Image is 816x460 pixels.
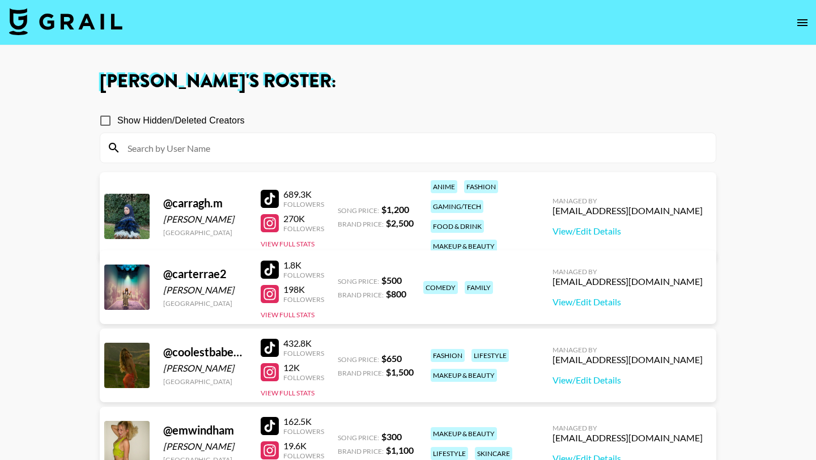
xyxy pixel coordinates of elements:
div: [EMAIL_ADDRESS][DOMAIN_NAME] [552,354,703,365]
div: Followers [283,373,324,382]
span: Song Price: [338,433,379,442]
div: Followers [283,349,324,357]
div: lifestyle [431,447,468,460]
div: Followers [283,427,324,436]
a: View/Edit Details [552,374,703,386]
div: Followers [283,224,324,233]
div: 689.3K [283,189,324,200]
div: Followers [283,452,324,460]
div: 162.5K [283,416,324,427]
button: open drawer [791,11,814,34]
div: [EMAIL_ADDRESS][DOMAIN_NAME] [552,276,703,287]
div: [PERSON_NAME] [163,363,247,374]
div: 19.6K [283,440,324,452]
div: Managed By [552,424,703,432]
div: Managed By [552,267,703,276]
div: [EMAIL_ADDRESS][DOMAIN_NAME] [552,205,703,216]
div: 12K [283,362,324,373]
div: Followers [283,295,324,304]
button: View Full Stats [261,389,314,397]
button: View Full Stats [261,310,314,319]
div: makeup & beauty [431,369,497,382]
strong: $ 300 [381,431,402,442]
strong: $ 1,100 [386,445,414,455]
div: Followers [283,200,324,208]
input: Search by User Name [121,139,709,157]
div: food & drink [431,220,484,233]
div: fashion [431,349,465,362]
div: fashion [464,180,498,193]
strong: $ 800 [386,288,406,299]
div: @ coolestbabeoutthere [163,345,247,359]
div: Managed By [552,197,703,205]
div: [GEOGRAPHIC_DATA] [163,299,247,308]
div: 198K [283,284,324,295]
span: Song Price: [338,355,379,364]
div: @ emwindham [163,423,247,437]
strong: $ 2,500 [386,218,414,228]
h1: [PERSON_NAME] 's Roster: [100,73,716,91]
span: Song Price: [338,277,379,286]
div: [PERSON_NAME] [163,284,247,296]
div: @ carterrae2 [163,267,247,281]
div: Followers [283,271,324,279]
div: 270K [283,213,324,224]
a: View/Edit Details [552,296,703,308]
span: Song Price: [338,206,379,215]
a: View/Edit Details [552,225,703,237]
div: Managed By [552,346,703,354]
button: View Full Stats [261,240,314,248]
div: lifestyle [471,349,509,362]
div: comedy [423,281,458,294]
strong: $ 650 [381,353,402,364]
div: makeup & beauty [431,240,497,253]
div: 432.8K [283,338,324,349]
div: 1.8K [283,259,324,271]
span: Brand Price: [338,369,384,377]
div: @ carragh.m [163,196,247,210]
strong: $ 1,200 [381,204,409,215]
div: [EMAIL_ADDRESS][DOMAIN_NAME] [552,432,703,444]
div: [PERSON_NAME] [163,214,247,225]
div: [PERSON_NAME] [163,441,247,452]
div: gaming/tech [431,200,483,213]
strong: $ 1,500 [386,367,414,377]
span: Brand Price: [338,447,384,455]
span: Brand Price: [338,291,384,299]
span: Brand Price: [338,220,384,228]
div: skincare [475,447,512,460]
span: Show Hidden/Deleted Creators [117,114,245,127]
div: [GEOGRAPHIC_DATA] [163,228,247,237]
div: family [465,281,493,294]
div: makeup & beauty [431,427,497,440]
div: anime [431,180,457,193]
div: [GEOGRAPHIC_DATA] [163,377,247,386]
img: Grail Talent [9,8,122,35]
strong: $ 500 [381,275,402,286]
